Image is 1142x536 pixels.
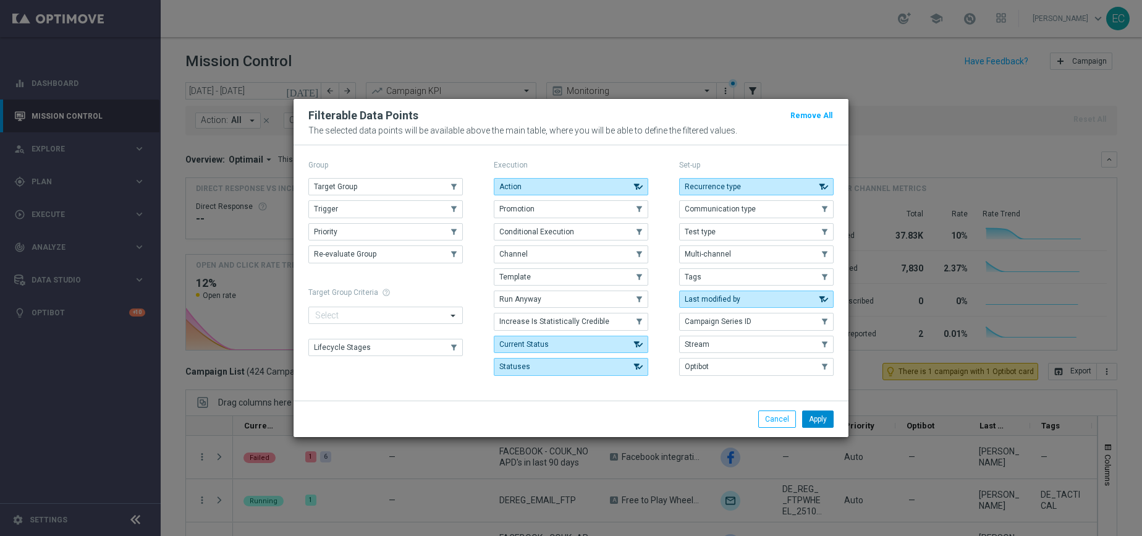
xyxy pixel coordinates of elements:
span: Test type [685,228,716,236]
button: Statuses [494,358,648,375]
p: Set-up [679,160,834,170]
span: Re-evaluate Group [314,250,376,258]
button: Target Group [308,178,463,195]
h2: Filterable Data Points [308,108,418,123]
button: Campaign Series ID [679,313,834,330]
button: Last modified by [679,291,834,308]
span: Stream [685,340,709,349]
span: Statuses [499,362,530,371]
button: Tags [679,268,834,286]
button: Channel [494,245,648,263]
span: Conditional Execution [499,228,574,236]
button: Multi-channel [679,245,834,263]
span: Current Status [499,340,549,349]
button: Priority [308,223,463,240]
span: Multi-channel [685,250,731,258]
button: Apply [802,411,834,428]
button: Template [494,268,648,286]
button: Recurrence type [679,178,834,195]
span: help_outline [382,288,391,297]
button: Conditional Execution [494,223,648,240]
button: Cancel [758,411,796,428]
span: Recurrence type [685,182,741,191]
span: Optibot [685,362,709,371]
span: Template [499,273,531,281]
span: Tags [685,273,701,281]
button: Re-evaluate Group [308,245,463,263]
p: Execution [494,160,648,170]
button: Increase Is Statistically Credible [494,313,648,330]
span: Target Group [314,182,357,191]
span: Last modified by [685,295,740,304]
span: Priority [314,228,337,236]
span: Trigger [314,205,338,213]
span: Lifecycle Stages [314,343,371,352]
button: Communication type [679,200,834,218]
button: Current Status [494,336,648,353]
span: Increase Is Statistically Credible [499,317,609,326]
button: Test type [679,223,834,240]
p: Group [308,160,463,170]
button: Trigger [308,200,463,218]
h1: Target Group Criteria [308,288,463,297]
span: Campaign Series ID [685,317,751,326]
button: Promotion [494,200,648,218]
p: The selected data points will be available above the main table, where you will be able to define... [308,125,834,135]
button: Optibot [679,358,834,375]
button: Run Anyway [494,291,648,308]
button: Remove All [789,109,834,122]
span: Run Anyway [499,295,541,304]
span: Promotion [499,205,535,213]
button: Lifecycle Stages [308,339,463,356]
button: Action [494,178,648,195]
span: Communication type [685,205,756,213]
span: Channel [499,250,528,258]
button: Stream [679,336,834,353]
span: Action [499,182,522,191]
